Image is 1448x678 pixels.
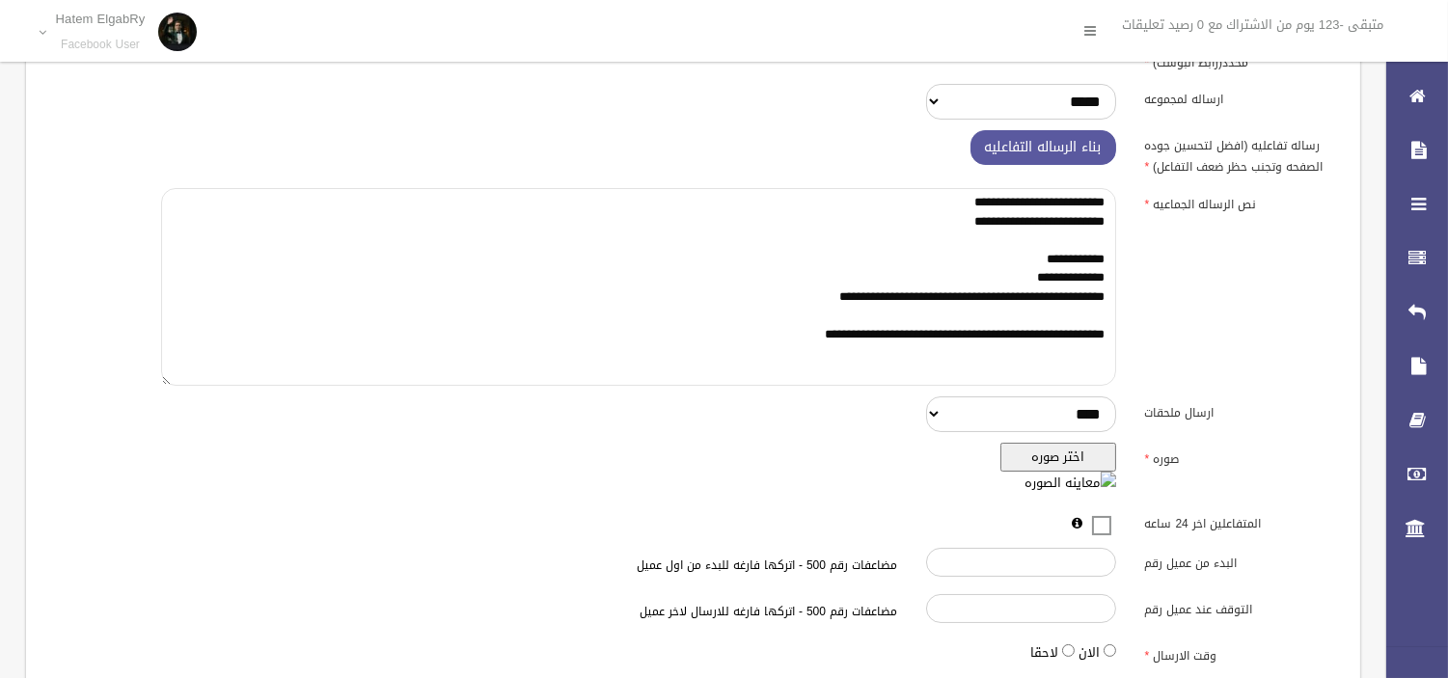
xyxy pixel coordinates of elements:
label: وقت الارسال [1131,640,1350,667]
label: البدء من عميل رقم [1131,548,1350,575]
small: Facebook User [56,38,146,52]
label: التوقف عند عميل رقم [1131,594,1350,621]
h6: مضاعفات رقم 500 - اتركها فارغه للارسال لاخر عميل [380,606,897,618]
button: بناء الرساله التفاعليه [970,130,1116,166]
label: ارسال ملحقات [1131,396,1350,423]
label: الان [1079,641,1100,664]
h6: مضاعفات رقم 500 - اتركها فارغه للبدء من اول عميل [380,559,897,572]
label: المتفاعلين اخر 24 ساعه [1131,507,1350,534]
label: ارساله لمجموعه [1131,84,1350,111]
p: Hatem ElgabRy [56,12,146,26]
label: صوره [1131,443,1350,470]
label: لاحقا [1030,641,1058,664]
label: نص الرساله الجماعيه [1131,188,1350,215]
label: رساله تفاعليه (افضل لتحسين جوده الصفحه وتجنب حظر ضعف التفاعل) [1131,130,1350,178]
button: اختر صوره [1000,443,1116,472]
img: معاينه الصوره [1025,472,1116,495]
